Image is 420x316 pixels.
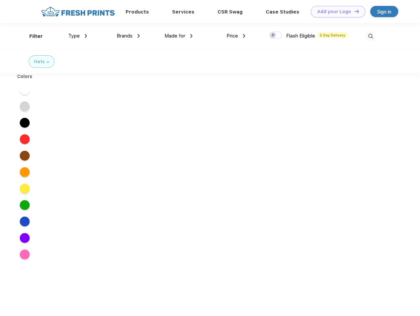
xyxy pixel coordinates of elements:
[354,10,359,13] img: DT
[47,61,49,63] img: filter_cancel.svg
[365,31,376,42] img: desktop_search.svg
[12,73,38,80] div: Colors
[226,33,238,39] span: Price
[117,33,133,39] span: Brands
[370,6,398,17] a: Sign in
[318,32,347,38] span: 5 Day Delivery
[243,34,245,38] img: dropdown.png
[126,9,149,15] a: Products
[286,33,315,39] span: Flash Eligible
[165,33,185,39] span: Made for
[190,34,193,38] img: dropdown.png
[85,34,87,38] img: dropdown.png
[68,33,80,39] span: Type
[377,8,391,15] div: Sign in
[39,6,117,17] img: fo%20logo%202.webp
[29,33,43,40] div: Filter
[137,34,140,38] img: dropdown.png
[317,9,351,14] div: Add your Logo
[34,58,45,65] div: Hats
